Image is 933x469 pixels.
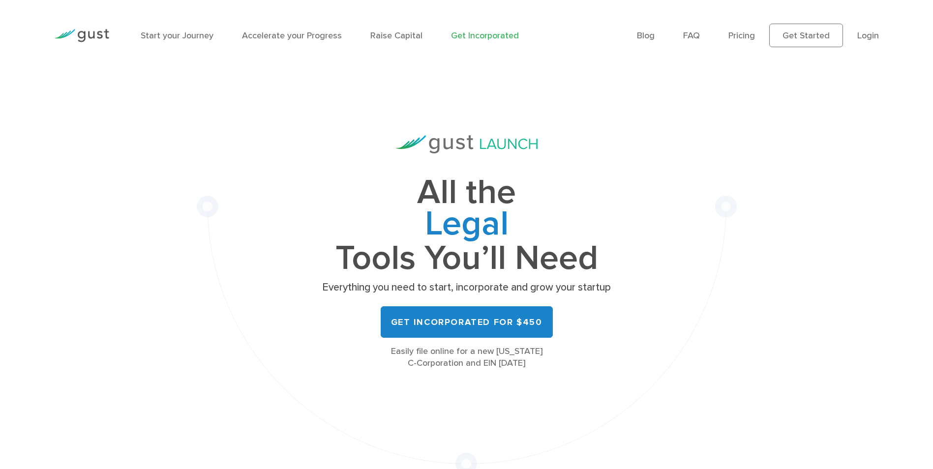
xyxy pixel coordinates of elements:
div: Easily file online for a new [US_STATE] C-Corporation and EIN [DATE] [319,346,614,369]
img: Gust Launch Logo [396,135,538,153]
h1: All the Tools You’ll Need [319,177,614,274]
img: Gust Logo [54,29,109,42]
a: FAQ [683,30,700,41]
a: Pricing [728,30,755,41]
a: Blog [637,30,655,41]
a: Raise Capital [370,30,422,41]
a: Login [857,30,879,41]
p: Everything you need to start, incorporate and grow your startup [319,281,614,294]
a: Start your Journey [141,30,213,41]
a: Get Incorporated [451,30,519,41]
a: Accelerate your Progress [242,30,342,41]
a: Get Incorporated for $450 [381,306,553,338]
a: Get Started [769,24,843,47]
span: Legal [319,208,614,243]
